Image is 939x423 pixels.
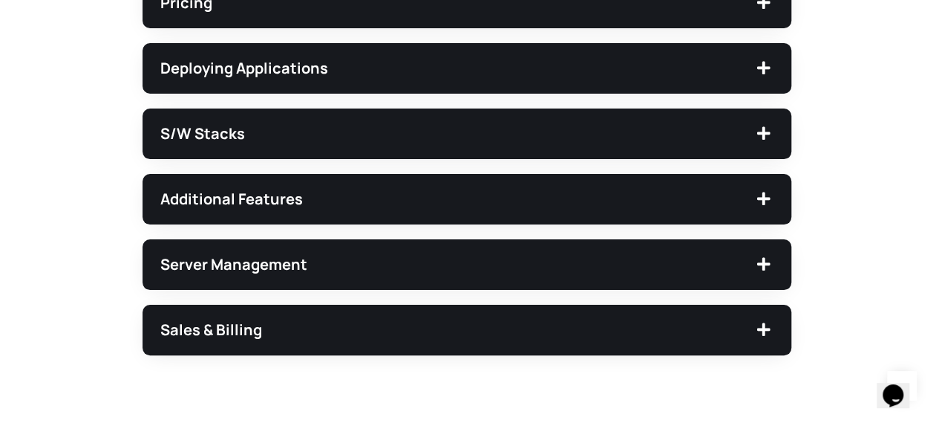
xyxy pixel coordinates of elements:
span: Additional Features [160,192,755,207]
span: Deploying Applications [160,61,755,76]
span: Server Management [160,257,755,272]
iframe: chat widget [877,364,924,408]
span: Sales & Billing [160,323,755,338]
span: S/W Stacks [160,126,755,141]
